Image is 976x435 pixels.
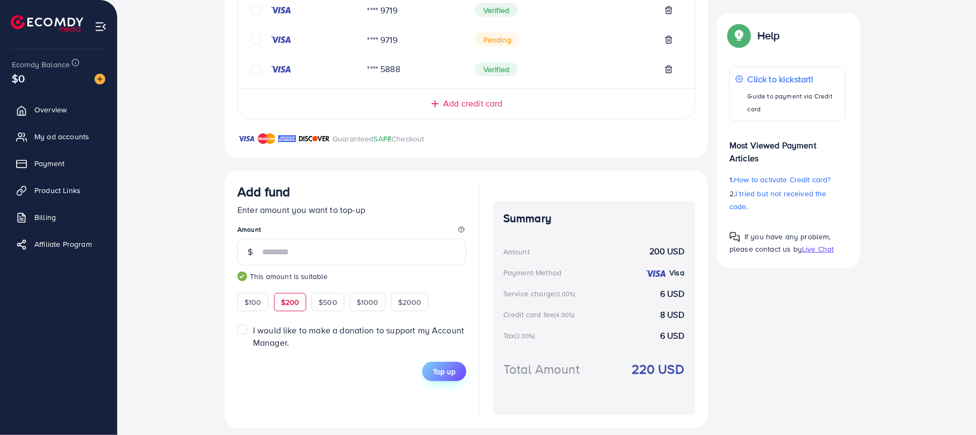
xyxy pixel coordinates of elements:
span: I would like to make a donation to support my Account Manager. [253,324,464,348]
img: brand [258,132,276,145]
p: Help [757,29,780,42]
span: My ad accounts [34,131,89,142]
h3: Add fund [237,184,290,199]
iframe: Chat [930,387,968,427]
span: Verified [475,3,518,17]
span: Pending [475,33,520,47]
strong: 200 USD [649,245,684,258]
legend: Amount [237,225,466,238]
span: SAFE [374,133,392,144]
small: This amount is suitable [237,271,466,282]
span: How to activate Credit card? [734,174,830,185]
img: credit [270,6,292,15]
strong: 6 USD [660,288,684,300]
div: Total Amount [503,360,580,379]
img: image [95,74,105,84]
span: Payment [34,158,64,169]
span: $0 [9,69,28,88]
img: brand [278,132,296,145]
a: Payment [8,153,109,174]
div: Tax [503,330,539,341]
img: guide [237,272,247,281]
img: logo [11,15,83,32]
img: brand [237,132,255,145]
p: Enter amount you want to top-up [237,203,466,216]
p: 2. [729,187,845,213]
span: Add credit card [443,97,502,110]
span: $2000 [398,297,422,308]
strong: 6 USD [660,330,684,342]
svg: circle [251,5,262,16]
svg: circle [251,64,262,75]
p: Click to kickstart! [748,73,840,85]
small: (4.00%) [554,311,575,319]
h4: Summary [503,212,684,225]
img: menu [95,20,107,33]
span: Overview [34,104,67,115]
span: $200 [281,297,300,308]
img: Popup guide [729,26,749,45]
a: Billing [8,206,109,228]
div: Service charge [503,288,579,299]
span: $1000 [357,297,379,308]
span: I tried but not received the code. [729,188,827,212]
svg: circle [251,34,262,45]
span: Product Links [34,185,81,196]
small: (3.00%) [555,290,575,298]
a: Overview [8,99,109,120]
img: credit [270,35,292,44]
a: My ad accounts [8,126,109,147]
img: credit [270,65,292,74]
strong: 8 USD [660,309,684,321]
p: 1. [729,173,845,186]
img: Popup guide [729,232,740,243]
span: Top up [433,366,456,377]
strong: Visa [669,267,684,278]
span: $500 [319,297,337,308]
a: Affiliate Program [8,233,109,255]
span: Affiliate Program [34,239,92,249]
span: Billing [34,212,56,223]
small: (3.00%) [515,332,535,340]
button: Top up [422,362,466,381]
p: Most Viewed Payment Articles [729,130,845,165]
div: Amount [503,246,530,257]
div: Payment Method [503,267,561,278]
span: Live Chat [802,244,834,254]
span: If you have any problem, please contact us by [729,231,831,254]
img: brand [299,132,330,145]
span: $100 [244,297,262,308]
a: Product Links [8,180,109,201]
strong: 220 USD [632,360,684,379]
p: Guaranteed Checkout [332,132,424,145]
p: Guide to payment via Credit card [748,90,840,116]
img: credit [645,269,667,278]
div: Credit card fee [503,309,579,320]
span: Verified [475,62,518,76]
span: Ecomdy Balance [12,59,70,70]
